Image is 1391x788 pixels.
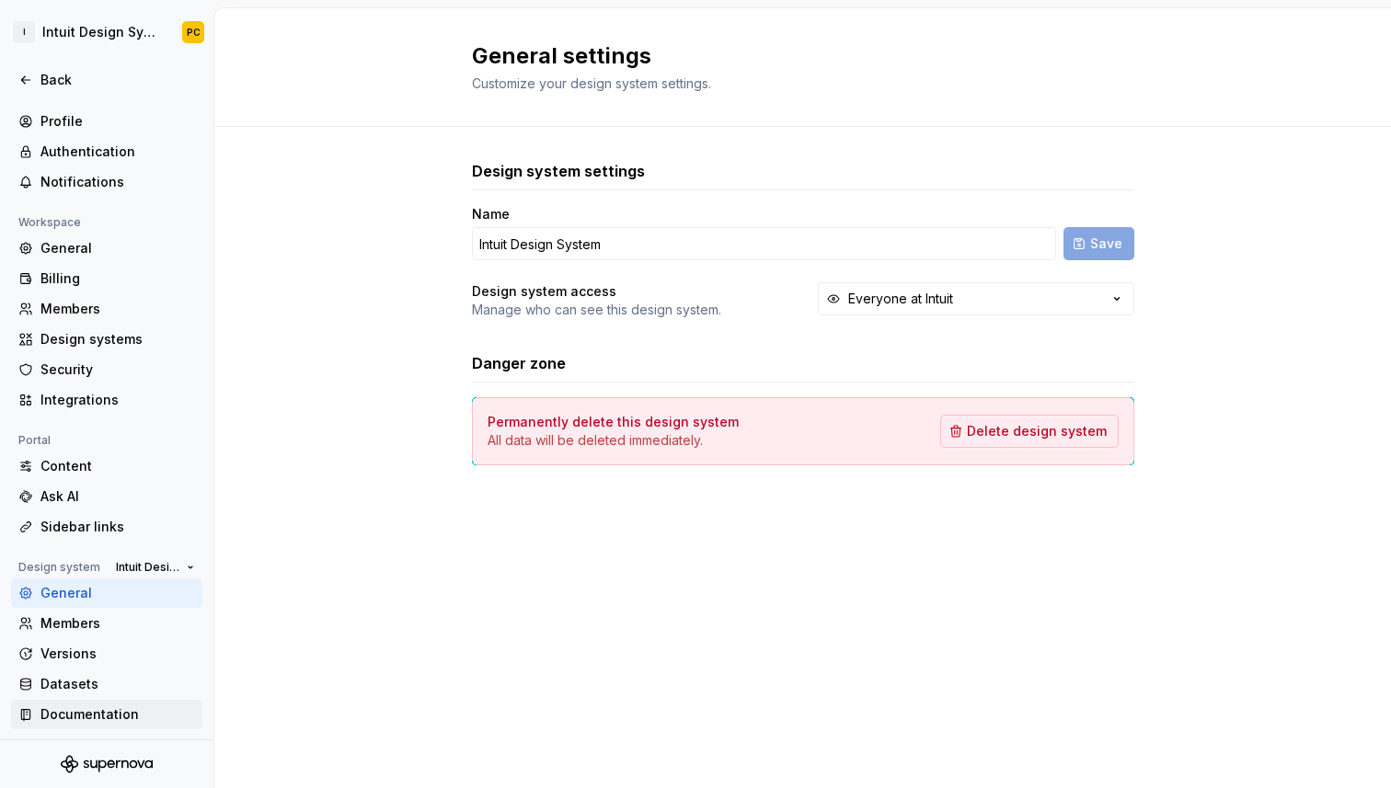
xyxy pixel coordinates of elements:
[940,415,1119,448] button: Delete design system
[472,41,1112,71] h2: General settings
[40,269,195,288] div: Billing
[11,700,202,729] a: Documentation
[116,560,179,575] span: Intuit Design System
[61,755,153,773] svg: Supernova Logo
[11,211,88,234] div: Workspace
[40,300,195,318] div: Members
[40,143,195,161] div: Authentication
[848,290,953,308] div: Everyone at Intuit
[11,264,202,293] a: Billing
[40,360,195,379] div: Security
[187,25,201,40] div: PC
[472,301,721,319] p: Manage who can see this design system.
[11,512,202,542] a: Sidebar links
[11,556,108,578] div: Design system
[40,239,195,257] div: General
[818,282,1134,315] button: Everyone at Intuit
[13,21,35,43] div: I
[11,578,202,608] a: General
[40,173,195,191] div: Notifications
[11,325,202,354] a: Design systems
[472,352,566,374] h3: Danger zone
[11,355,202,384] a: Security
[472,282,616,301] h4: Design system access
[472,205,510,223] label: Name
[40,457,195,475] div: Content
[967,422,1107,440] span: Delete design system
[40,487,195,506] div: Ask AI
[11,65,202,95] a: Back
[11,609,202,638] a: Members
[40,675,195,693] div: Datasets
[42,23,160,41] div: Intuit Design System
[472,160,645,182] h3: Design system settings
[472,75,711,91] span: Customize your design system settings.
[40,330,195,348] div: Design systems
[40,614,195,633] div: Members
[11,294,202,324] a: Members
[11,429,58,451] div: Portal
[11,234,202,263] a: General
[11,167,202,197] a: Notifications
[11,482,202,511] a: Ask AI
[40,705,195,724] div: Documentation
[11,451,202,481] a: Content
[11,385,202,415] a: Integrations
[40,112,195,131] div: Profile
[488,413,739,431] h4: Permanently delete this design system
[11,639,202,668] a: Versions
[40,645,195,663] div: Versions
[40,391,195,409] div: Integrations
[11,107,202,136] a: Profile
[488,431,739,450] p: All data will be deleted immediately.
[40,71,195,89] div: Back
[11,669,202,699] a: Datasets
[4,12,210,52] button: IIntuit Design SystemPC
[11,137,202,166] a: Authentication
[40,584,195,602] div: General
[40,518,195,536] div: Sidebar links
